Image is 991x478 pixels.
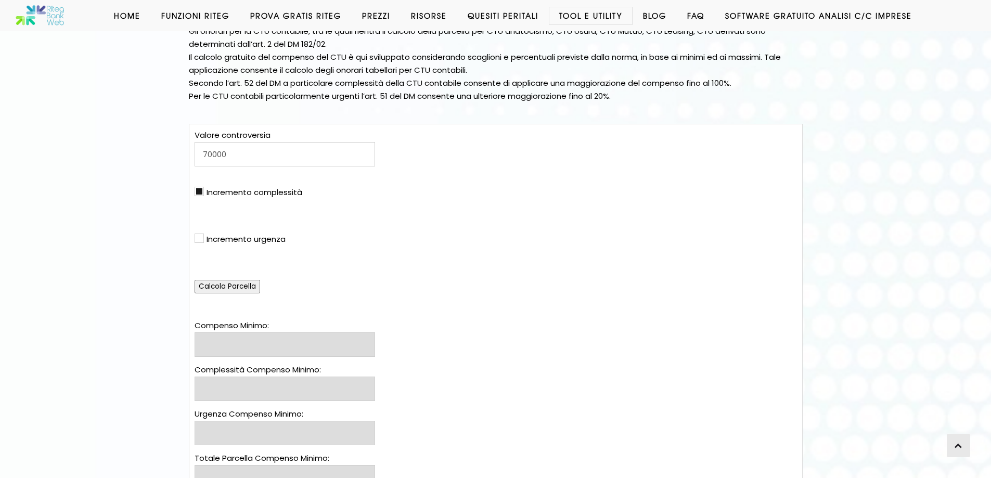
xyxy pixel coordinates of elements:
a: Risorse [401,10,457,21]
a: Software GRATUITO analisi c/c imprese [715,10,922,21]
a: Funzioni Riteg [151,10,240,21]
img: Software anatocismo e usura bancaria [16,5,65,26]
a: Prezzi [352,10,401,21]
a: Faq [677,10,715,21]
a: Home [104,10,151,21]
a: Tool e Utility [549,10,633,21]
a: Prova Gratis Riteg [240,10,352,21]
a: Blog [633,10,677,21]
p: Gli onorari per la CTU contabile, tra le quali rientra il calcolo della parcella per CTU anatocis... [189,25,803,103]
div: Valore controversia Incremento complessità Incremento urgenza [195,129,375,293]
a: Quesiti Peritali [457,10,549,21]
input: Calcola Parcella [195,280,260,293]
